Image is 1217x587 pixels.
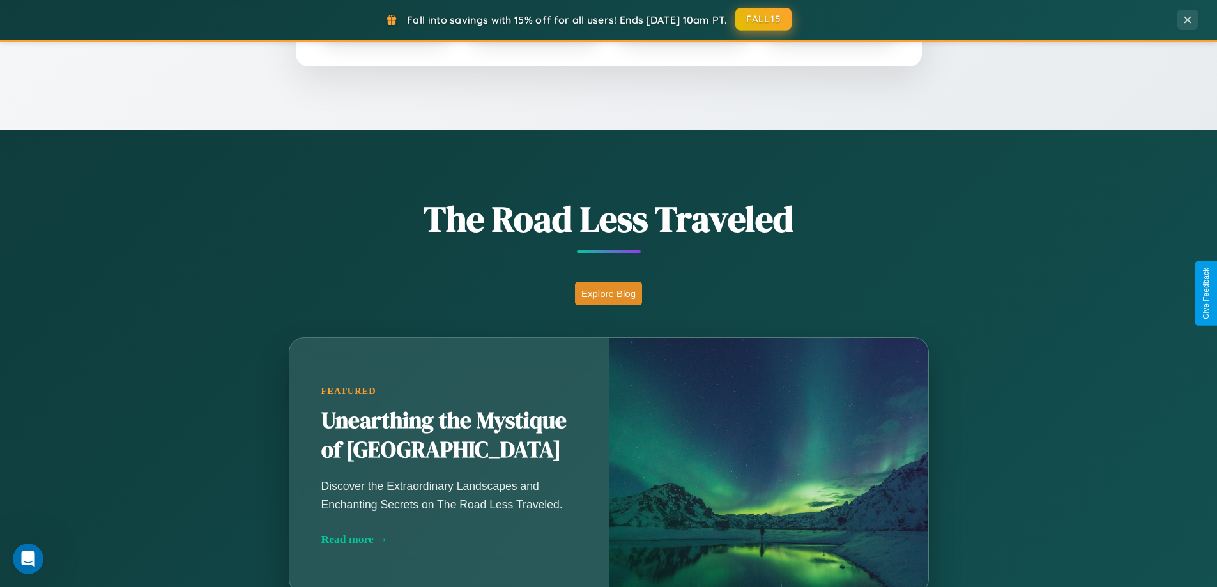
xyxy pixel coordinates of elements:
[735,8,792,31] button: FALL15
[321,406,577,465] h2: Unearthing the Mystique of [GEOGRAPHIC_DATA]
[407,13,727,26] span: Fall into savings with 15% off for all users! Ends [DATE] 10am PT.
[575,282,642,305] button: Explore Blog
[226,194,992,243] h1: The Road Less Traveled
[321,386,577,397] div: Featured
[321,477,577,513] p: Discover the Extraordinary Landscapes and Enchanting Secrets on The Road Less Traveled.
[13,544,43,574] iframe: Intercom live chat
[1202,268,1211,319] div: Give Feedback
[321,533,577,546] div: Read more →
